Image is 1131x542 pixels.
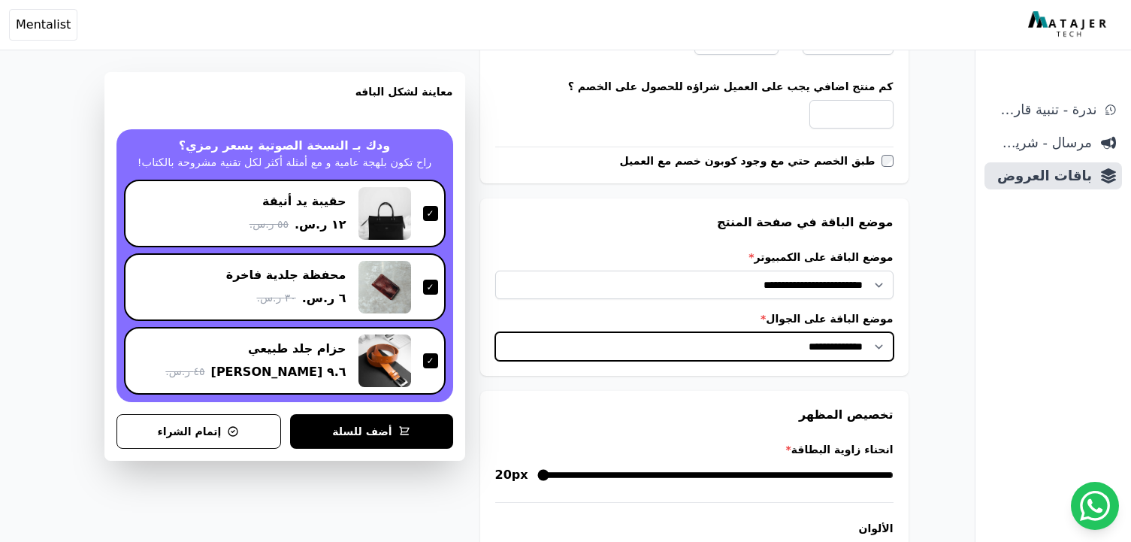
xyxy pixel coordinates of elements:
div: محفظة جلدية فاخرة [226,267,346,283]
span: ندرة - تنبية قارب علي النفاذ [990,99,1096,120]
span: ١٢ ر.س. [295,216,346,234]
h3: موضع الباقة في صفحة المنتج [495,213,894,232]
img: MatajerTech Logo [1028,11,1110,38]
span: Mentalist [16,16,71,34]
span: ٦ ر.س. [302,289,346,307]
span: ٩.٦ [PERSON_NAME] [211,363,346,381]
span: ٣٠ ر.س. [256,290,295,306]
label: موضع الباقة على الجوال [495,311,894,326]
span: مرسال - شريط دعاية [990,132,1092,153]
button: Mentalist [9,9,77,41]
p: راح تكون بلهجة عامية و مع أمثلة أكثر لكل تقنية مشروحة بالكتاب! [138,155,431,171]
h3: تخصيص المظهر [495,406,894,424]
label: كم منتج اضافي يجب على العميل شراؤه للحصول على الخصم ؟ [495,79,894,94]
span: باقات العروض [990,165,1092,186]
img: محفظة جلدية فاخرة [358,261,411,313]
h3: معاينة لشكل الباقه [116,84,453,117]
h2: ودك بـ النسخة الصوتية بسعر رمزي؟ [179,137,391,155]
span: 20px [495,466,528,484]
h4: الألوان [495,521,894,536]
button: إتمام الشراء [116,414,281,449]
div: حزام جلد طبيعي [248,341,346,357]
label: انحناء زاوية البطاقة [495,442,894,457]
span: ٤٥ ر.س. [165,364,204,380]
button: أضف للسلة [290,414,453,449]
img: حقيبة يد أنيقة [358,187,411,240]
div: حقيبة يد أنيقة [262,193,346,210]
span: ٥٥ ر.س. [249,216,289,232]
label: موضع الباقة على الكمبيوتر [495,250,894,265]
label: طبق الخصم حتي مع وجود كوبون خصم مع العميل [620,153,882,168]
img: حزام جلد طبيعي [358,335,411,387]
